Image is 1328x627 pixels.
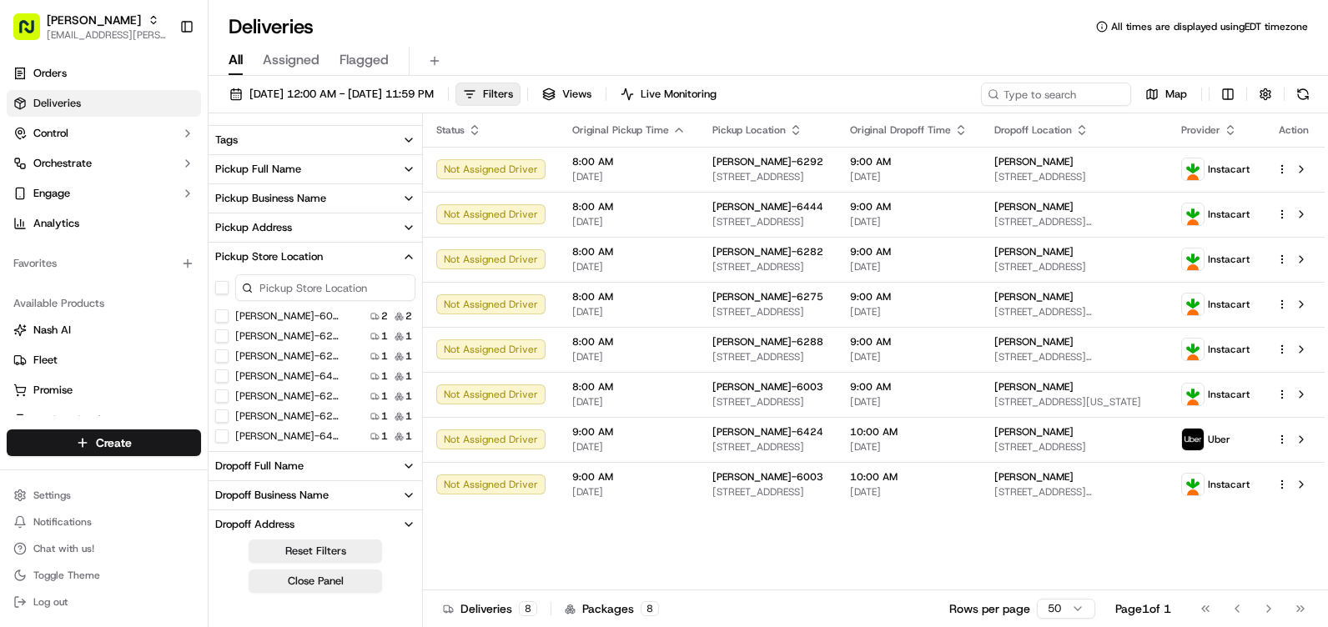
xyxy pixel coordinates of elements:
div: 8 [519,601,537,616]
span: [STREET_ADDRESS] [994,440,1154,454]
span: 1 [405,409,412,423]
button: Fleet [7,347,201,374]
img: profile_uber_ahold_partner.png [1182,429,1204,450]
span: 1 [381,389,388,403]
span: 8:00 AM [572,335,686,349]
span: [STREET_ADDRESS] [712,260,823,273]
img: profile_instacart_ahold_partner.png [1182,474,1204,495]
span: Pickup Location [712,123,786,137]
span: 10:00 AM [850,470,968,484]
button: Log out [7,590,201,614]
span: [PERSON_NAME] [994,245,1074,258]
div: Pickup Full Name [215,162,301,177]
span: [PERSON_NAME] [47,12,141,28]
span: [STREET_ADDRESS][PERSON_NAME] [994,305,1154,319]
span: [STREET_ADDRESS] [712,395,823,409]
button: Live Monitoring [613,83,724,106]
div: Pickup Store Location [215,249,323,264]
span: 1 [381,329,388,343]
span: Deliveries [33,96,81,111]
a: Fleet [13,353,194,368]
label: [PERSON_NAME]-6444 [235,429,342,443]
span: [DATE] [572,485,686,499]
span: 8:00 AM [572,380,686,394]
span: [DATE] [850,215,968,228]
span: Nash AI [33,323,71,338]
a: 💻API Documentation [134,235,274,265]
span: API Documentation [158,242,268,258]
span: 1 [405,369,412,383]
span: [PERSON_NAME]-6282 [712,245,823,258]
span: 10:00 AM [850,425,968,439]
span: [DATE] [850,350,968,364]
span: 9:00 AM [850,155,968,168]
img: Nash [17,17,50,50]
span: 2 [405,309,412,323]
a: 📗Knowledge Base [10,235,134,265]
span: Uber [1208,433,1230,446]
button: Product Catalog [7,407,201,434]
span: [STREET_ADDRESS] [994,260,1154,273]
span: Engage [33,186,70,201]
label: [PERSON_NAME]-6292 [235,409,342,423]
span: All times are displayed using EDT timezone [1111,20,1308,33]
a: Deliveries [7,90,201,117]
button: Notifications [7,510,201,534]
span: [DATE] [850,485,968,499]
span: [PERSON_NAME]-6275 [712,290,823,303]
button: Map [1138,83,1195,106]
button: [PERSON_NAME][EMAIL_ADDRESS][PERSON_NAME][DOMAIN_NAME] [7,7,173,47]
span: Notifications [33,515,92,529]
div: Pickup Address [215,220,292,235]
label: [PERSON_NAME]-6003 [235,309,342,323]
span: 1 [405,429,412,443]
button: [DATE] 12:00 AM - [DATE] 11:59 PM [222,83,441,106]
a: Analytics [7,210,201,237]
button: Refresh [1291,83,1315,106]
a: Powered byPylon [118,282,202,295]
span: 1 [405,389,412,403]
div: Dropoff Business Name [215,488,329,503]
button: Promise [7,377,201,404]
input: Type to search [981,83,1131,106]
span: [DATE] [572,305,686,319]
div: Deliveries [443,600,537,617]
input: Pickup Store Location [235,274,415,301]
span: [PERSON_NAME]-6444 [712,200,823,213]
span: [DATE] 12:00 AM - [DATE] 11:59 PM [249,87,434,102]
a: Product Catalog [13,413,194,428]
span: [PERSON_NAME] [994,155,1074,168]
span: 8:00 AM [572,245,686,258]
span: Assigned [263,50,319,70]
div: Packages [565,600,659,617]
div: Tags [215,133,238,148]
div: 📗 [17,243,30,257]
span: 9:00 AM [850,200,968,213]
span: [EMAIL_ADDRESS][PERSON_NAME][DOMAIN_NAME] [47,28,166,42]
span: 8:00 AM [572,155,686,168]
span: 1 [381,429,388,443]
span: 1 [381,409,388,423]
span: [DATE] [572,215,686,228]
span: [STREET_ADDRESS] [994,170,1154,183]
span: Orchestrate [33,156,92,171]
span: Product Catalog [33,413,113,428]
button: Pickup Address [209,213,422,242]
button: Pickup Business Name [209,184,422,213]
button: Dropoff Business Name [209,481,422,509]
span: Instacart [1208,478,1250,491]
span: [STREET_ADDRESS] [712,440,823,454]
span: [PERSON_NAME] [994,470,1074,484]
button: Nash AI [7,317,201,344]
span: 2 [381,309,388,323]
span: Fleet [33,353,58,368]
span: [DATE] [572,260,686,273]
div: Dropoff Address [215,517,294,532]
button: Settings [7,484,201,507]
label: [PERSON_NAME]-6288 [235,389,342,403]
span: 1 [405,349,412,363]
span: [DATE] [850,260,968,273]
input: Got a question? Start typing here... [43,108,300,125]
button: Dropoff Full Name [209,452,422,480]
span: Settings [33,489,71,502]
